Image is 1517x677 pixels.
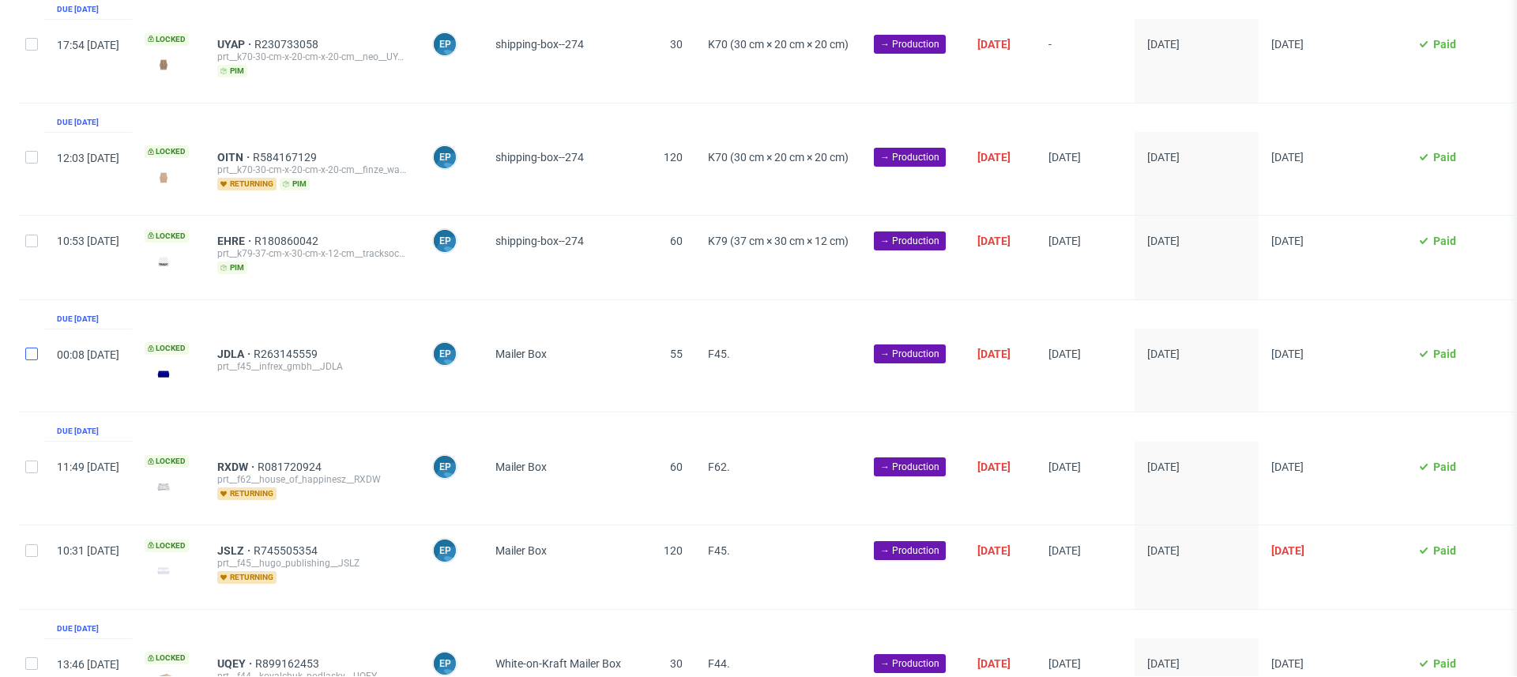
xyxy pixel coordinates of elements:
span: F62. [708,461,730,473]
a: R745505354 [254,544,321,557]
span: [DATE] [977,151,1011,164]
span: [DATE] [1147,544,1180,557]
span: R230733058 [254,38,322,51]
div: Due [DATE] [57,313,99,325]
span: [DATE] [977,235,1011,247]
span: [DATE] [977,544,1011,557]
a: JDLA [217,348,254,360]
span: K79 (37 cm × 30 cm × 12 cm) [708,235,849,247]
span: 30 [670,657,683,670]
figcaption: EP [434,456,456,478]
span: pim [217,65,247,77]
span: [DATE] [1271,461,1304,473]
span: [DATE] [1271,38,1304,51]
img: version_two_editor_design.png [145,250,183,272]
span: White-on-Kraft Mailer Box [495,657,621,670]
span: 60 [670,461,683,473]
span: [DATE] [1147,657,1180,670]
span: [DATE] [977,461,1011,473]
span: 12:03 [DATE] [57,152,119,164]
span: [DATE] [1147,38,1180,51]
span: shipping-box--274 [495,38,584,51]
span: [DATE] [1048,657,1081,670]
span: [DATE] [1271,657,1304,670]
span: K70 (30 cm × 20 cm × 20 cm) [708,38,849,51]
span: K70 (30 cm × 20 cm × 20 cm) [708,151,849,164]
span: Mailer Box [495,544,547,557]
span: returning [217,571,277,584]
span: F45. [708,348,730,360]
div: Due [DATE] [57,622,99,635]
span: → Production [880,656,939,671]
span: pim [280,178,310,190]
span: [DATE] [1147,151,1180,164]
span: F45. [708,544,730,557]
span: Locked [145,342,189,355]
div: prt__f45__hugo_publishing__JSLZ [217,557,407,570]
img: version_two_editor_design [145,363,183,385]
span: → Production [880,150,939,164]
span: → Production [880,543,939,558]
span: → Production [880,37,939,51]
span: [DATE] [1147,461,1180,473]
div: prt__k70-30-cm-x-20-cm-x-20-cm__finze_wagner_emsr_ingenieurgesellschaft_mbh__OITN [217,164,407,176]
span: 10:53 [DATE] [57,235,119,247]
img: version_two_editor_design.png [145,54,183,75]
img: version_two_editor_design [145,560,183,581]
span: 120 [664,544,683,557]
a: RXDW [217,461,258,473]
div: prt__k79-37-cm-x-30-cm-x-12-cm__tracksociety_haftungsbeschrankt__EHRE [217,247,407,260]
span: [DATE] [1271,151,1304,164]
span: Mailer Box [495,348,547,360]
figcaption: EP [434,343,456,365]
figcaption: EP [434,230,456,252]
span: 120 [664,151,683,164]
a: R899162453 [255,657,322,670]
span: OITN [217,151,253,164]
a: UQEY [217,657,255,670]
img: version_two_editor_design [145,167,183,188]
a: R263145559 [254,348,321,360]
span: Paid [1433,38,1456,51]
a: JSLZ [217,544,254,557]
span: [DATE] [1048,461,1081,473]
span: Locked [145,145,189,158]
span: 60 [670,235,683,247]
div: Due [DATE] [57,425,99,438]
div: prt__f45__infrex_gmbh__JDLA [217,360,407,373]
span: [DATE] [1271,235,1304,247]
span: Locked [145,33,189,46]
span: 00:08 [DATE] [57,348,119,361]
a: EHRE [217,235,254,247]
a: R584167129 [253,151,320,164]
span: [DATE] [1271,348,1304,360]
img: version_two_editor_design [145,476,183,498]
span: Paid [1433,461,1456,473]
a: R081720924 [258,461,325,473]
span: Locked [145,652,189,664]
span: [DATE] [1048,348,1081,360]
span: Locked [145,540,189,552]
figcaption: EP [434,33,456,55]
span: 10:31 [DATE] [57,544,119,557]
figcaption: EP [434,146,456,168]
span: 30 [670,38,683,51]
span: [DATE] [1271,544,1304,557]
span: [DATE] [1048,151,1081,164]
span: Mailer Box [495,461,547,473]
span: [DATE] [1147,348,1180,360]
span: Locked [145,230,189,243]
span: F44. [708,657,730,670]
a: UYAP [217,38,254,51]
span: Paid [1433,348,1456,360]
span: Paid [1433,235,1456,247]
